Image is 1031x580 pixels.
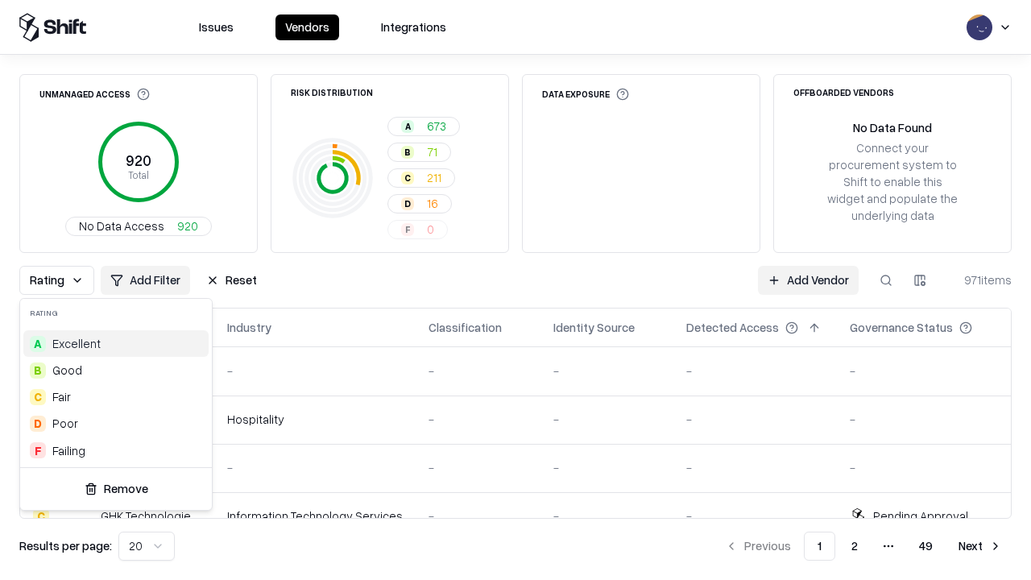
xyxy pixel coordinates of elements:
div: Failing [52,442,85,459]
span: Fair [52,388,71,405]
div: Rating [20,299,212,327]
span: Good [52,362,82,379]
span: Excellent [52,335,101,352]
div: Suggestions [20,327,212,467]
div: A [30,336,46,352]
div: C [30,389,46,405]
div: B [30,362,46,379]
div: F [30,442,46,458]
div: Poor [52,415,78,432]
button: Remove [27,474,205,503]
div: D [30,416,46,432]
